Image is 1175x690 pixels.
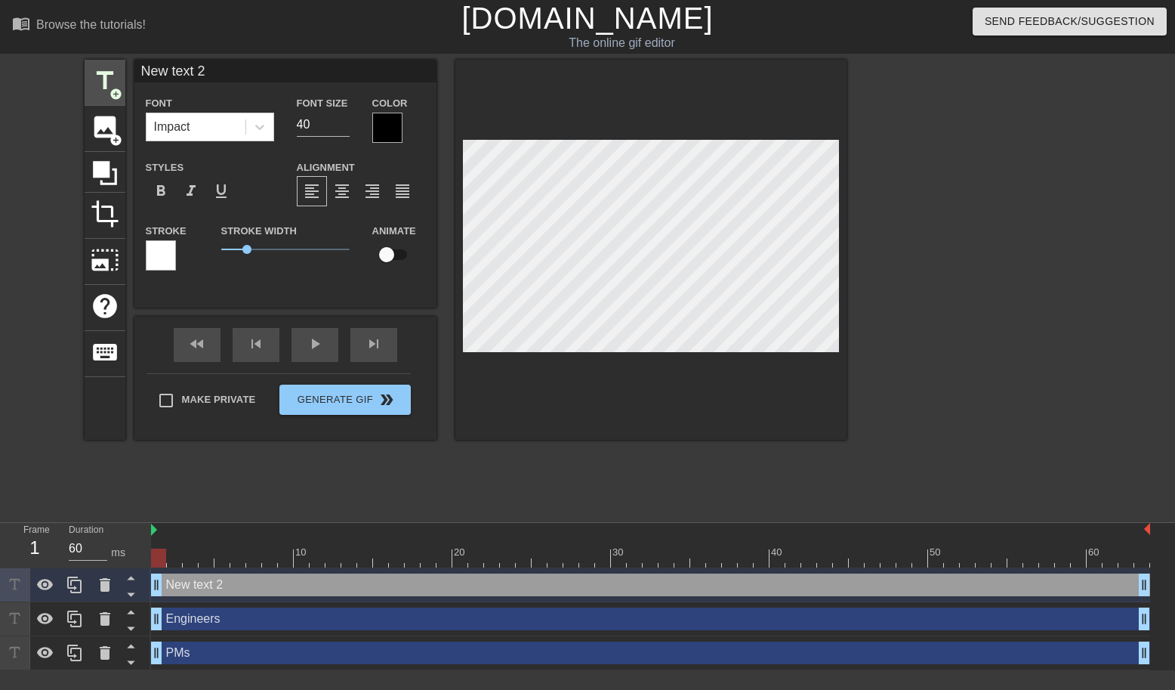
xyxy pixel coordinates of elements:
label: Duration [69,526,103,535]
label: Color [372,96,408,111]
span: format_align_justify [393,182,412,200]
span: skip_previous [247,335,265,353]
a: [DOMAIN_NAME] [461,2,713,35]
label: Font Size [297,96,348,111]
span: format_bold [152,182,170,200]
span: format_align_left [303,182,321,200]
span: fast_rewind [188,335,206,353]
label: Styles [146,160,184,175]
span: photo_size_select_large [91,246,119,274]
div: Frame [12,523,57,567]
span: title [91,67,119,95]
span: Make Private [182,392,256,407]
div: 30 [612,545,626,560]
div: 1 [23,534,46,562]
span: drag_handle [149,611,164,627]
div: 10 [295,545,309,560]
div: Impact [154,118,190,136]
label: Stroke [146,224,187,239]
div: 60 [1088,545,1102,560]
button: Generate Gif [279,385,410,415]
span: format_align_right [363,182,381,200]
span: play_arrow [306,335,324,353]
div: 50 [930,545,943,560]
span: format_italic [182,182,200,200]
span: drag_handle [1136,611,1152,627]
span: double_arrow [378,391,396,409]
label: Animate [372,224,416,239]
div: 20 [454,545,467,560]
span: drag_handle [1136,645,1152,661]
span: drag_handle [149,577,164,593]
a: Browse the tutorials! [12,14,146,38]
span: skip_next [365,335,383,353]
span: drag_handle [149,645,164,661]
span: crop [91,200,119,228]
label: Stroke Width [221,224,297,239]
span: help [91,292,119,320]
span: format_underline [212,182,230,200]
button: Send Feedback/Suggestion [973,8,1167,36]
span: format_align_center [333,182,351,200]
div: ms [111,545,125,561]
img: bound-end.png [1144,523,1150,535]
span: menu_book [12,14,30,32]
div: The online gif editor [399,34,845,52]
span: keyboard [91,338,119,367]
div: Browse the tutorials! [36,18,146,31]
div: 40 [771,545,785,560]
span: add_circle [109,134,122,147]
label: Alignment [297,160,355,175]
span: Generate Gif [285,391,404,409]
span: add_circle [109,88,122,101]
span: Send Feedback/Suggestion [985,12,1155,31]
span: drag_handle [1136,577,1152,593]
label: Font [146,96,172,111]
span: image [91,113,119,141]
